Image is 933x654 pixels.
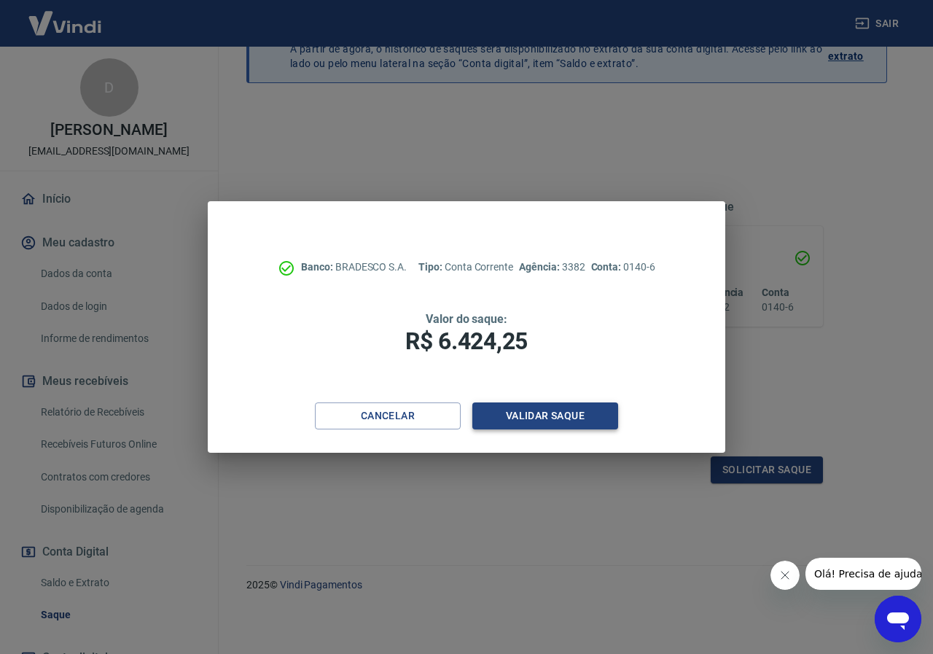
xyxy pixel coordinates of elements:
span: Conta: [591,261,624,273]
p: Conta Corrente [418,260,513,275]
button: Cancelar [315,402,461,429]
iframe: Mensagem da empresa [805,558,921,590]
span: Agência: [519,261,562,273]
span: Olá! Precisa de ajuda? [9,10,122,22]
p: 0140-6 [591,260,655,275]
p: 3382 [519,260,585,275]
p: BRADESCO S.A. [301,260,407,275]
span: Banco: [301,261,335,273]
iframe: Botão para abrir a janela de mensagens [875,596,921,642]
span: Valor do saque: [426,312,507,326]
span: R$ 6.424,25 [405,327,528,355]
button: Validar saque [472,402,618,429]
span: Tipo: [418,261,445,273]
iframe: Fechar mensagem [770,561,800,590]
